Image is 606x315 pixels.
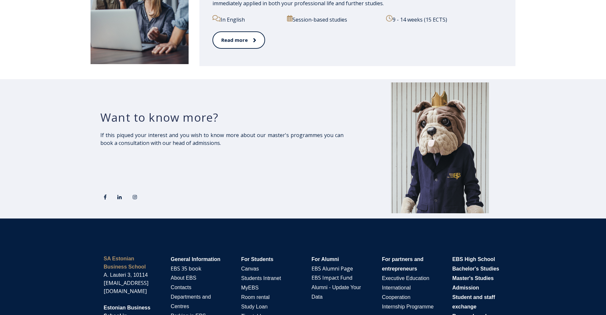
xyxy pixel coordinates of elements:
[452,255,495,263] a: EBS High School
[382,256,423,271] span: For partners and entrepreneurs
[241,256,274,262] span: For Students
[311,284,361,300] a: Alumni - Update Your Data
[171,256,220,262] span: General Information
[386,15,502,24] p: 9 - 14 weeks (15 ECTS)
[241,294,270,300] span: Room rental
[100,110,344,125] h3: Want to know more?
[311,256,339,262] span: For Alumni
[100,155,177,174] iframe: Embedded CTA
[100,131,344,147] p: If this piqued your interest and you wish to know more about our master's programmes you can book...
[104,272,148,278] span: A. Lauteri 3, 10114
[171,284,191,291] a: Contacts
[452,266,499,271] span: Bachelor's Studies
[382,285,411,300] span: International Cooperation
[382,303,433,310] a: Internship Programme
[311,274,352,281] a: EBS Impact Fund
[241,293,270,301] a: Room rental
[382,304,433,309] span: Internship Programme
[104,279,148,295] a: [EMAIL_ADDRESS][DOMAIN_NAME]
[452,275,494,281] span: Master's Studies
[452,274,494,282] a: Master's Studies
[287,15,379,24] p: Session-based studies
[171,275,196,281] span: About EBS
[171,293,211,310] a: Departments and Centres
[171,285,191,290] span: Contacts
[171,265,201,272] a: EBS 35 book
[241,275,281,281] span: Students Intranet
[452,256,495,262] span: EBS High School
[241,284,259,291] a: MyEBS
[212,31,265,49] a: Read more
[452,294,495,309] span: Student and staff exchange
[241,274,281,282] a: Students Intranet
[382,275,429,281] span: Executive Education
[391,82,489,213] img: AR_32689
[452,265,499,272] a: Bachelor's Studies
[241,266,259,271] span: Canvas
[311,285,361,300] span: Alumni - Update Your Data
[171,274,196,281] a: About EBS
[452,284,479,291] a: Admission
[241,265,259,272] a: Canvas
[452,285,479,290] span: Admission
[382,284,411,301] a: International Cooperation
[241,285,259,290] span: MyEBS
[104,256,146,270] strong: SA Estonian Business School
[212,15,279,24] p: In English
[241,303,268,310] a: Study Loan
[311,265,353,272] a: EBS Alumni Page
[452,293,495,310] a: Student and staff exchange
[241,304,268,309] span: Study Loan
[382,274,429,282] a: Executive Education
[171,294,211,309] span: Departments and Centres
